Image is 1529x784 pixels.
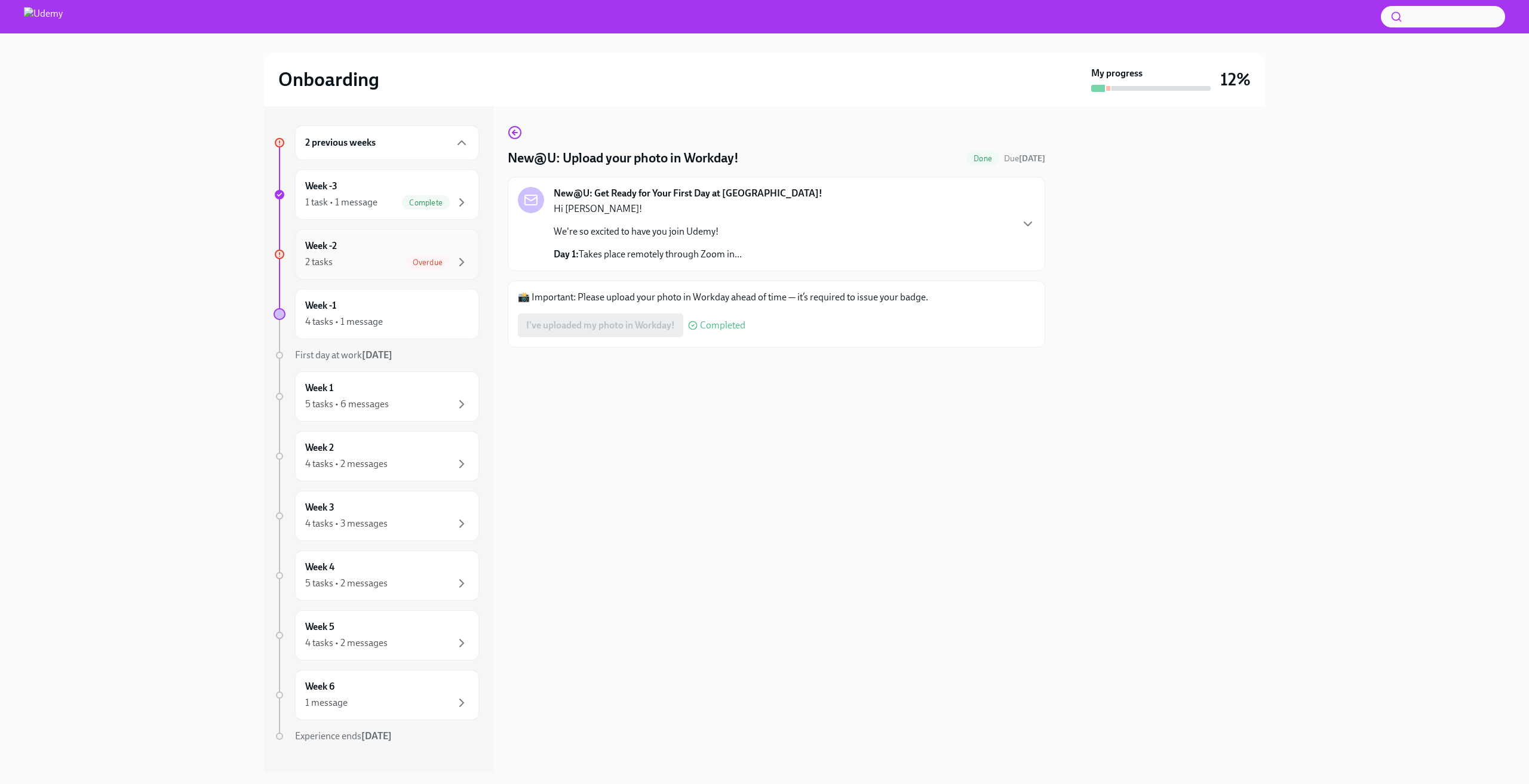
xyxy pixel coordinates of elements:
[295,125,479,160] div: 2 previous weeks
[274,349,479,362] a: First day at work[DATE]
[362,349,392,361] strong: [DATE]
[554,248,579,260] strong: Day 1:
[305,501,334,514] h6: Week 3
[518,291,1035,304] p: 📸 Important: Please upload your photo in Workday ahead of time — it’s required to issue your badge.
[278,67,379,91] h2: Onboarding
[361,730,392,742] strong: [DATE]
[305,239,337,253] h6: Week -2
[305,180,337,193] h6: Week -3
[274,170,479,220] a: Week -31 task • 1 messageComplete
[554,202,742,216] p: Hi [PERSON_NAME]!
[305,457,388,471] div: 4 tasks • 2 messages
[1004,153,1045,164] span: Due
[305,517,388,530] div: 4 tasks • 3 messages
[305,196,377,209] div: 1 task • 1 message
[305,680,334,693] h6: Week 6
[1220,69,1251,90] h3: 12%
[274,551,479,601] a: Week 45 tasks • 2 messages
[402,198,450,207] span: Complete
[305,136,376,149] h6: 2 previous weeks
[305,299,336,312] h6: Week -1
[966,154,999,163] span: Done
[554,248,742,261] p: Takes place remotely through Zoom in...
[305,315,383,328] div: 4 tasks • 1 message
[305,398,389,411] div: 5 tasks • 6 messages
[305,620,334,634] h6: Week 5
[274,670,479,720] a: Week 61 message
[1019,153,1045,164] strong: [DATE]
[305,441,334,454] h6: Week 2
[274,431,479,481] a: Week 24 tasks • 2 messages
[305,577,388,590] div: 5 tasks • 2 messages
[554,187,822,200] strong: New@U: Get Ready for Your First Day at [GEOGRAPHIC_DATA]!
[305,637,388,650] div: 4 tasks • 2 messages
[24,7,63,26] img: Udemy
[274,289,479,339] a: Week -14 tasks • 1 message
[305,561,334,574] h6: Week 4
[700,321,745,330] span: Completed
[295,730,392,742] span: Experience ends
[274,229,479,279] a: Week -22 tasksOverdue
[406,258,450,267] span: Overdue
[274,371,479,422] a: Week 15 tasks • 6 messages
[305,382,333,395] h6: Week 1
[305,696,348,709] div: 1 message
[554,225,742,238] p: We're so excited to have you join Udemy!
[1004,153,1045,164] span: September 24th, 2025 09:00
[295,349,392,361] span: First day at work
[274,491,479,541] a: Week 34 tasks • 3 messages
[274,610,479,660] a: Week 54 tasks • 2 messages
[1091,67,1143,80] strong: My progress
[305,256,333,269] div: 2 tasks
[508,149,739,167] h4: New@U: Upload your photo in Workday!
